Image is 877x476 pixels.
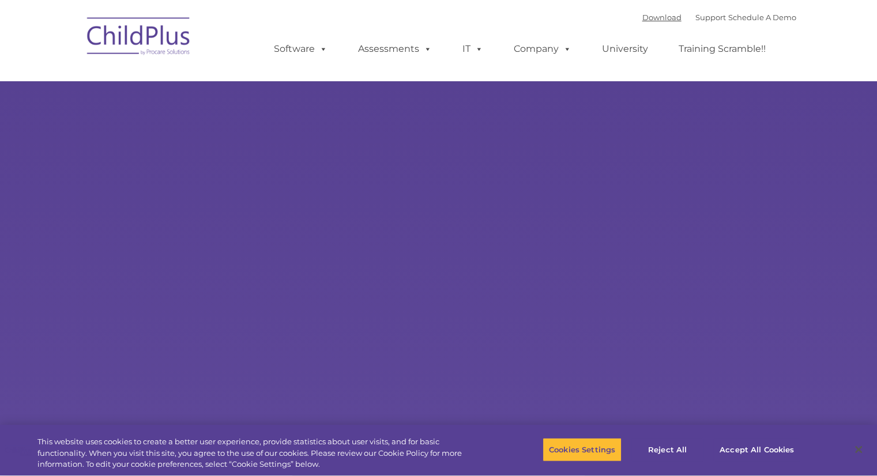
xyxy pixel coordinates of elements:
a: Training Scramble!! [667,37,777,61]
a: Schedule A Demo [728,13,796,22]
a: Software [262,37,339,61]
a: Assessments [347,37,443,61]
a: Company [502,37,583,61]
button: Accept All Cookies [713,437,800,462]
a: IT [451,37,495,61]
button: Cookies Settings [543,437,622,462]
button: Reject All [631,437,703,462]
img: ChildPlus by Procare Solutions [81,9,197,67]
a: Support [695,13,726,22]
a: Download [642,13,682,22]
button: Close [846,437,871,462]
a: University [590,37,660,61]
font: | [642,13,796,22]
div: This website uses cookies to create a better user experience, provide statistics about user visit... [37,436,483,470]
